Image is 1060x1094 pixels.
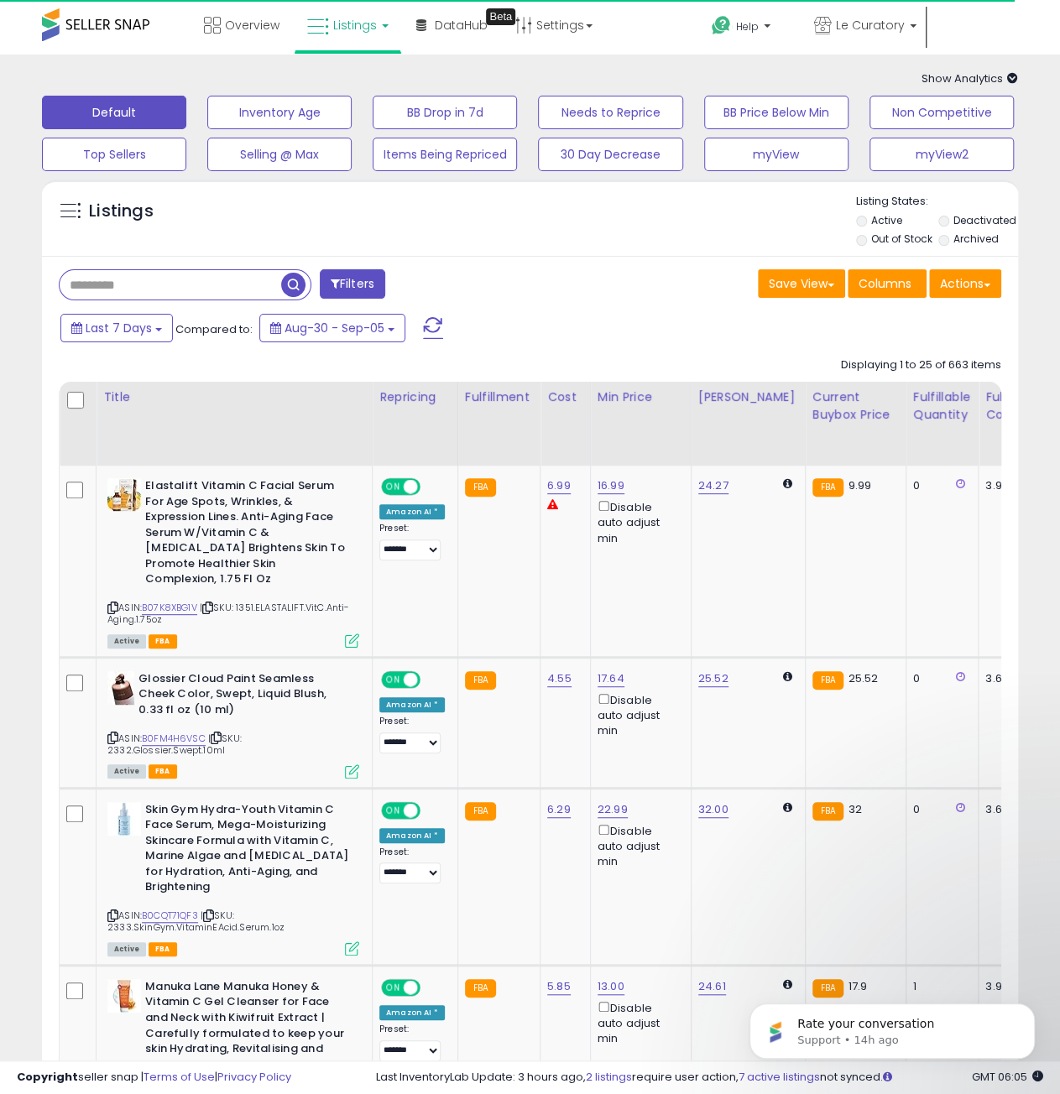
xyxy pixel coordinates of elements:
[107,671,359,777] div: ASIN:
[107,478,359,646] div: ASIN:
[913,388,971,424] div: Fulfillable Quantity
[107,478,141,512] img: 51On3FA2rQL._SL40_.jpg
[547,670,572,687] a: 4.55
[922,70,1018,86] span: Show Analytics
[142,909,198,923] a: B0CQT71QF3
[86,320,152,336] span: Last 7 Days
[379,388,451,406] div: Repricing
[207,96,352,129] button: Inventory Age
[465,979,496,998] small: FBA
[103,388,365,406] div: Title
[465,802,496,820] small: FBA
[985,802,1044,817] div: 3.68
[848,801,861,817] span: 32
[107,671,134,705] img: 31+zbXYMqfL._SL40_.jpg
[704,96,849,129] button: BB Price Below Min
[913,478,965,493] div: 0
[142,601,197,615] a: B07K8XBG1V
[486,8,515,25] div: Tooltip anchor
[107,802,359,954] div: ASIN:
[373,96,517,129] button: BB Drop in 7d
[985,671,1044,686] div: 3.68
[848,670,878,686] span: 25.52
[379,697,445,712] div: Amazon AI *
[285,320,384,336] span: Aug-30 - Sep-05
[953,232,998,246] label: Archived
[812,671,843,690] small: FBA
[145,979,349,1076] b: Manuka Lane Manuka Honey & Vitamin C Gel Cleanser for Face and Neck with Kiwifruit Extract | Care...
[144,1069,215,1085] a: Terms of Use
[704,138,849,171] button: myView
[379,1005,445,1020] div: Amazon AI *
[985,388,1050,424] div: Fulfillment Cost
[379,504,445,519] div: Amazon AI *
[812,802,843,820] small: FBA
[465,671,496,690] small: FBA
[869,96,1014,129] button: Non Competitive
[320,269,385,299] button: Filters
[736,19,759,34] span: Help
[698,477,728,494] a: 24.27
[547,477,571,494] a: 6.99
[598,388,684,406] div: Min Price
[724,968,1060,1086] iframe: Intercom notifications message
[418,480,445,494] span: OFF
[379,523,445,560] div: Preset:
[698,978,726,995] a: 24.61
[259,314,405,342] button: Aug-30 - Sep-05
[217,1069,291,1085] a: Privacy Policy
[17,1070,291,1086] div: seller snap | |
[598,690,678,739] div: Disable auto adjust min
[598,801,628,818] a: 22.99
[869,138,1014,171] button: myView2
[333,17,377,34] span: Listings
[598,821,678,870] div: Disable auto adjust min
[711,15,732,36] i: Get Help
[871,213,902,227] label: Active
[42,96,186,129] button: Default
[418,673,445,687] span: OFF
[929,269,1001,298] button: Actions
[207,138,352,171] button: Selling @ Max
[435,17,488,34] span: DataHub
[758,269,845,298] button: Save View
[175,321,253,337] span: Compared to:
[17,1069,78,1085] strong: Copyright
[953,213,1016,227] label: Deactivated
[225,17,279,34] span: Overview
[985,478,1044,493] div: 3.9
[598,978,624,995] a: 13.00
[383,673,404,687] span: ON
[547,388,583,406] div: Cost
[145,802,349,899] b: Skin Gym Hydra-Youth Vitamin C Face Serum, Mega-Moisturizing Skincare Formula with Vitamin C, Mar...
[547,801,571,818] a: 6.29
[598,998,678,1047] div: Disable auto adjust min
[465,478,496,497] small: FBA
[107,732,242,757] span: | SKU: 2332.Glossier.Swept.10ml
[836,17,905,34] span: Le Curatory
[418,980,445,994] span: OFF
[383,803,404,817] span: ON
[107,942,146,956] span: All listings currently available for purchase on Amazon
[698,670,728,687] a: 25.52
[138,671,342,722] b: Glossier Cloud Paint Seamless Cheek Color, Swept, Liquid Blush, 0.33 fl oz (10 ml)
[698,388,798,406] div: [PERSON_NAME]
[465,388,533,406] div: Fulfillment
[812,478,843,497] small: FBA
[379,1024,445,1061] div: Preset:
[376,1070,1043,1086] div: Last InventoryLab Update: 3 hours ago, require user action, not synced.
[586,1069,632,1085] a: 2 listings
[60,314,173,342] button: Last 7 Days
[538,96,682,129] button: Needs to Reprice
[107,634,146,649] span: All listings currently available for purchase on Amazon
[379,828,445,843] div: Amazon AI *
[913,802,965,817] div: 0
[538,138,682,171] button: 30 Day Decrease
[373,138,517,171] button: Items Being Repriced
[856,194,1018,210] p: Listing States:
[149,634,177,649] span: FBA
